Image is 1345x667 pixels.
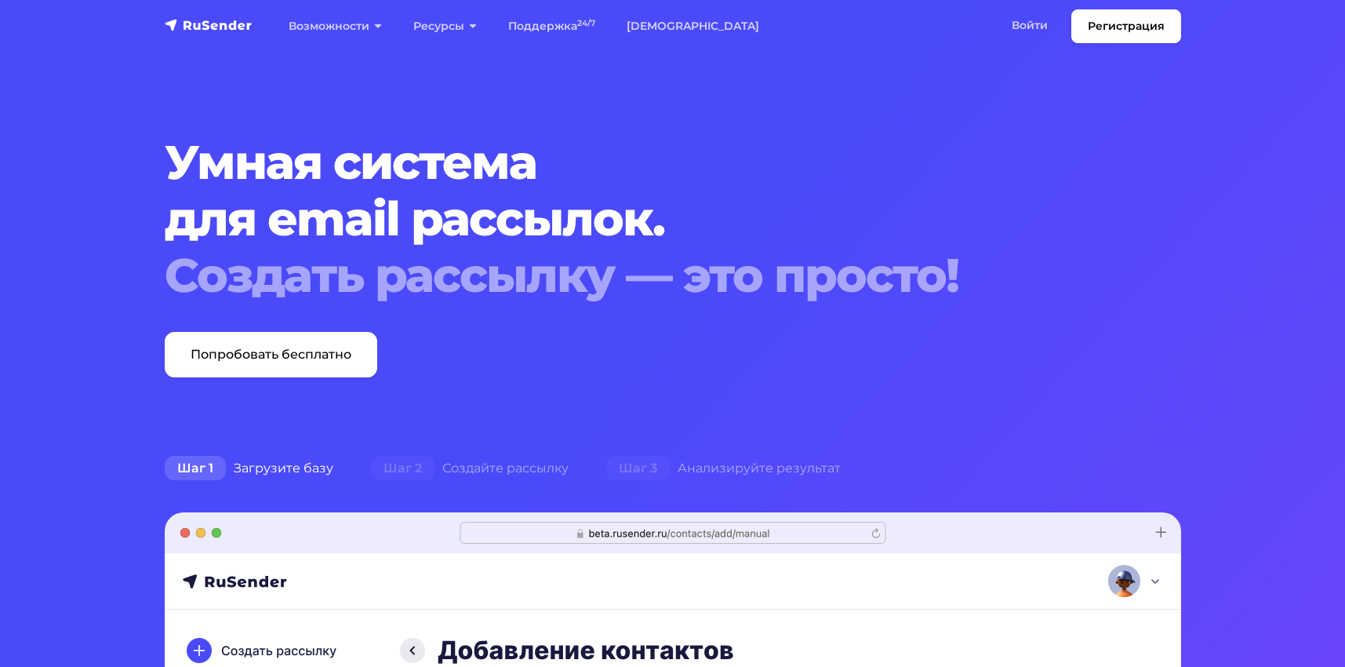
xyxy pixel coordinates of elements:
span: Шаг 3 [606,456,670,481]
a: Войти [996,9,1063,42]
div: Загрузите базу [146,453,352,484]
div: Создайте рассылку [352,453,587,484]
span: Шаг 1 [165,456,226,481]
a: [DEMOGRAPHIC_DATA] [611,10,775,42]
a: Ресурсы [398,10,493,42]
a: Регистрация [1071,9,1181,43]
div: Анализируйте результат [587,453,860,484]
img: RuSender [165,17,253,33]
span: Шаг 2 [371,456,434,481]
a: Поддержка24/7 [493,10,611,42]
sup: 24/7 [577,18,595,28]
a: Возможности [273,10,398,42]
div: Создать рассылку — это просто! [165,247,1095,304]
a: Попробовать бесплатно [165,332,377,377]
h1: Умная система для email рассылок. [165,134,1095,304]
